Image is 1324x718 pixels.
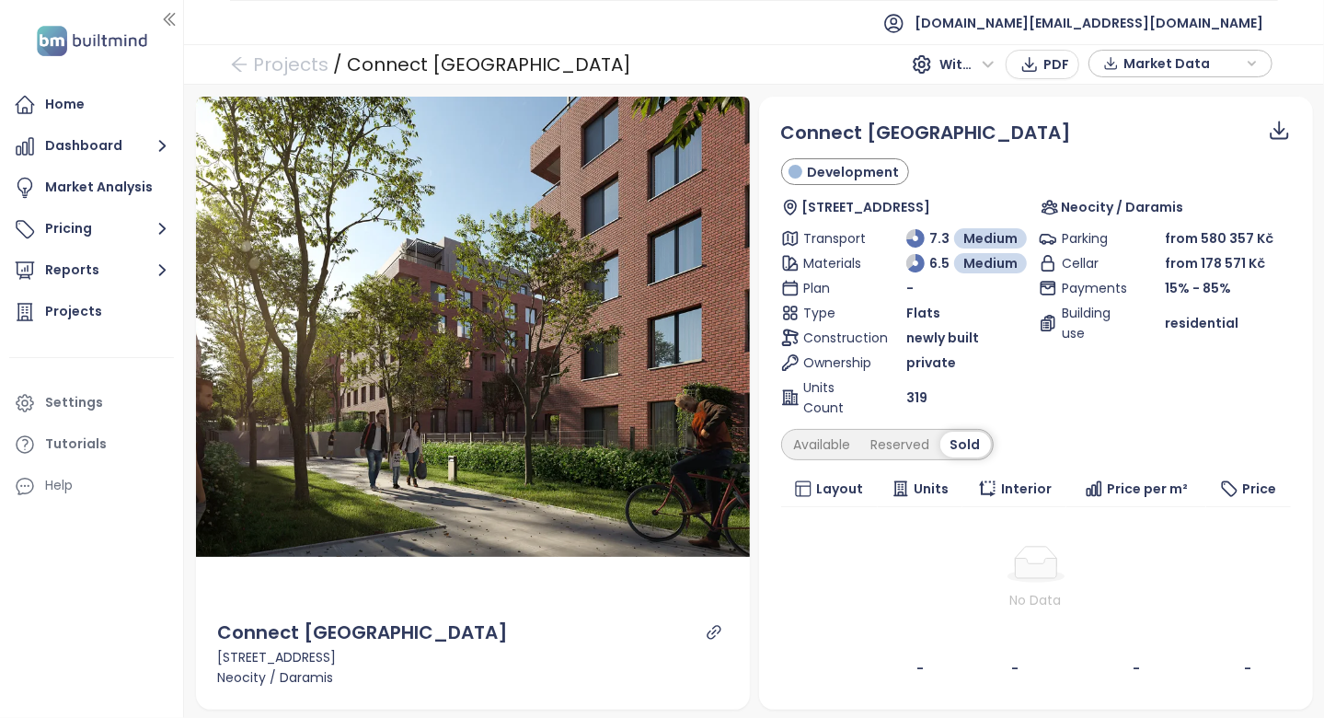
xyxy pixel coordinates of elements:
[1062,228,1124,249] span: Parking
[9,169,174,206] a: Market Analysis
[915,479,950,499] span: Units
[9,211,174,248] button: Pricing
[816,479,863,499] span: Layout
[916,659,924,677] b: -
[9,426,174,463] a: Tutorials
[784,432,861,457] div: Available
[45,300,102,323] div: Projects
[915,1,1263,45] span: [DOMAIN_NAME][EMAIL_ADDRESS][DOMAIN_NAME]
[9,294,174,330] a: Projects
[929,253,950,273] span: 6.5
[906,328,979,348] span: newly built
[45,474,73,497] div: Help
[807,162,899,182] span: Development
[9,87,174,123] a: Home
[45,93,85,116] div: Home
[963,228,1018,249] span: Medium
[347,48,631,81] div: Connect [GEOGRAPHIC_DATA]
[9,128,174,165] button: Dashboard
[1133,659,1140,677] b: -
[9,468,174,504] div: Help
[706,624,722,641] a: link
[1011,659,1019,677] b: -
[804,353,867,373] span: Ownership
[1061,197,1183,217] span: Neocity / Daramis
[1099,50,1262,77] div: button
[45,176,153,199] div: Market Analysis
[230,55,248,74] span: arrow-left
[1001,479,1052,499] span: Interior
[45,433,107,456] div: Tutorials
[1062,278,1124,298] span: Payments
[1245,659,1252,677] b: -
[230,48,328,81] a: arrow-left Projects
[940,432,991,457] div: Sold
[218,667,728,688] div: Neocity / Daramis
[804,303,867,323] span: Type
[906,278,914,298] span: -
[939,51,995,78] span: Without VAT
[333,48,342,81] div: /
[218,619,509,647] div: Connect [GEOGRAPHIC_DATA]
[906,353,956,373] span: private
[9,385,174,422] a: Settings
[861,432,940,457] div: Reserved
[1243,479,1277,499] span: Price
[1006,50,1079,79] button: PDF
[789,590,1284,610] div: No Data
[804,328,867,348] span: Construction
[804,278,867,298] span: Plan
[781,120,1072,145] span: Connect [GEOGRAPHIC_DATA]
[804,228,867,249] span: Transport
[929,228,950,249] span: 7.3
[906,388,927,408] span: 319
[1062,253,1124,273] span: Cellar
[804,253,867,273] span: Materials
[804,377,867,418] span: Units Count
[801,197,930,217] span: [STREET_ADDRESS]
[9,252,174,289] button: Reports
[45,391,103,414] div: Settings
[906,303,940,323] span: Flats
[963,253,1018,273] span: Medium
[1108,479,1189,499] span: Price per m²
[1062,303,1124,343] span: Building use
[1165,313,1238,333] span: residential
[218,647,728,667] div: [STREET_ADDRESS]
[1123,50,1242,77] span: Market Data
[1043,54,1069,75] span: PDF
[1165,279,1231,297] span: 15% - 85%
[31,22,153,60] img: logo
[1165,253,1265,273] span: from 178 571 Kč
[1165,229,1273,248] span: from 580 357 Kč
